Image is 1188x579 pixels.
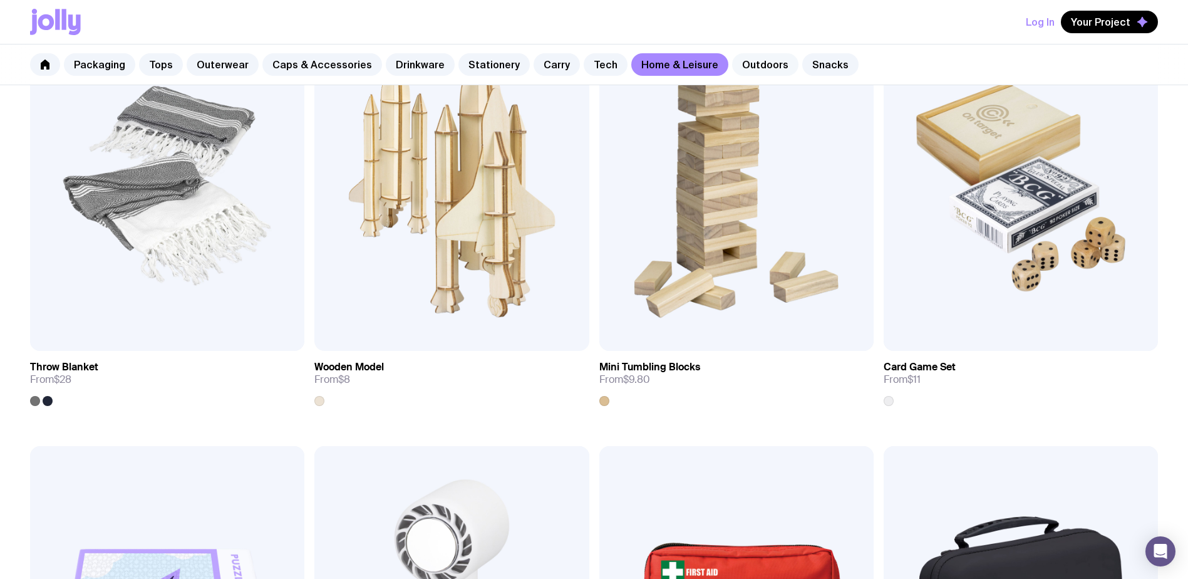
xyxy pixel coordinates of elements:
div: Open Intercom Messenger [1145,536,1175,566]
span: $28 [54,373,71,386]
a: Home & Leisure [631,53,728,76]
a: Snacks [802,53,859,76]
a: Tops [139,53,183,76]
a: Wooden ModelFrom$8 [314,351,589,406]
span: Your Project [1071,16,1130,28]
h3: Card Game Set [884,361,956,373]
span: From [30,373,71,386]
h3: Throw Blanket [30,361,98,373]
span: From [884,373,921,386]
span: From [599,373,650,386]
a: Carry [534,53,580,76]
a: Tech [584,53,628,76]
a: Outerwear [187,53,259,76]
span: $8 [338,373,350,386]
h3: Mini Tumbling Blocks [599,361,700,373]
a: Card Game SetFrom$11 [884,351,1158,406]
span: $11 [907,373,921,386]
span: From [314,373,350,386]
button: Log In [1026,11,1055,33]
h3: Wooden Model [314,361,384,373]
a: Mini Tumbling BlocksFrom$9.80 [599,351,874,406]
span: $9.80 [623,373,650,386]
button: Your Project [1061,11,1158,33]
a: Packaging [64,53,135,76]
a: Throw BlanketFrom$28 [30,351,304,406]
a: Stationery [458,53,530,76]
a: Drinkware [386,53,455,76]
a: Caps & Accessories [262,53,382,76]
a: Outdoors [732,53,798,76]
